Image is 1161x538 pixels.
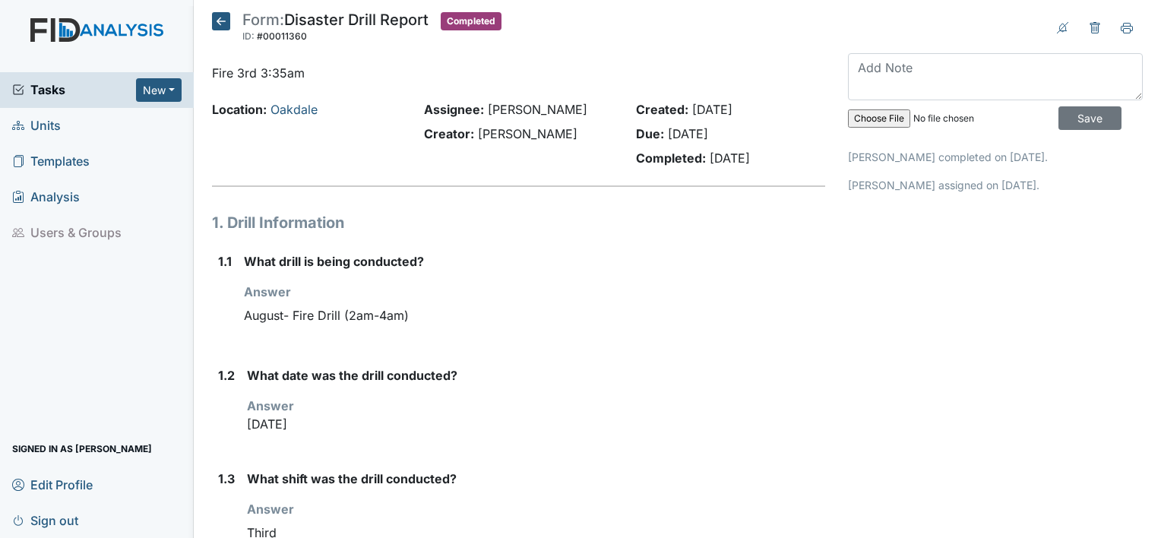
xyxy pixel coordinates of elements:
span: Form: [242,11,284,29]
p: [DATE] [247,415,825,433]
span: ID: [242,30,255,42]
div: August- Fire Drill (2am-4am) [244,301,825,330]
label: What drill is being conducted? [244,252,424,271]
label: 1.3 [218,470,235,488]
strong: Due: [636,126,664,141]
strong: Created: [636,102,688,117]
strong: Assignee: [424,102,484,117]
p: Fire 3rd 3:35am [212,64,825,82]
span: Completed [441,12,501,30]
strong: Creator: [424,126,474,141]
label: 1.1 [218,252,232,271]
div: Disaster Drill Report [242,12,429,46]
span: Analysis [12,185,80,209]
span: Templates [12,150,90,173]
span: [PERSON_NAME] [488,102,587,117]
input: Save [1058,106,1121,130]
label: What shift was the drill conducted? [247,470,457,488]
strong: Answer [247,502,294,517]
span: [DATE] [692,102,732,117]
label: 1.2 [218,366,235,385]
span: [DATE] [710,150,750,166]
h1: 1. Drill Information [212,211,825,234]
strong: Completed: [636,150,706,166]
label: What date was the drill conducted? [247,366,457,385]
a: Oakdale [270,102,318,117]
span: #00011360 [257,30,307,42]
strong: Location: [212,102,267,117]
span: Sign out [12,508,78,532]
span: Units [12,114,61,138]
p: [PERSON_NAME] assigned on [DATE]. [848,177,1143,193]
a: Tasks [12,81,136,99]
strong: Answer [247,398,294,413]
span: [PERSON_NAME] [478,126,577,141]
button: New [136,78,182,102]
span: [DATE] [668,126,708,141]
span: Signed in as [PERSON_NAME] [12,437,152,460]
strong: Answer [244,284,291,299]
p: [PERSON_NAME] completed on [DATE]. [848,149,1143,165]
span: Edit Profile [12,473,93,496]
